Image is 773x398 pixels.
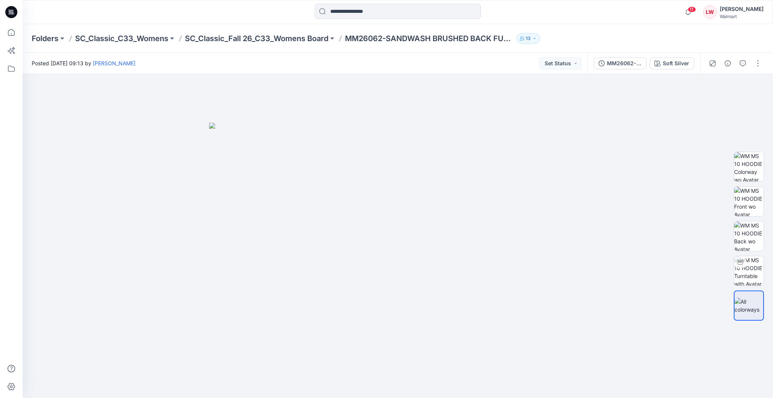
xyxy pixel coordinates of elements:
[720,5,764,14] div: [PERSON_NAME]
[688,6,696,12] span: 11
[594,57,647,69] button: MM26062-SANDWASH BRUSHED BACK FULL ZIP JACKET OPT-2
[526,34,531,43] p: 13
[734,221,764,251] img: WM MS 10 HOODIE Back wo Avatar
[607,59,642,68] div: MM26062-SANDWASH BRUSHED BACK FULL ZIP JACKET OPT-2
[735,298,763,313] img: All colorways
[75,33,168,44] a: SC_Classic_C33_Womens
[345,33,513,44] p: MM26062-SANDWASH BRUSHED BACK FULL ZIP JACKET OPT-2
[32,33,59,44] a: Folders
[185,33,328,44] a: SC_Classic_Fall 26_C33_Womens Board
[650,57,694,69] button: Soft Silver
[734,187,764,216] img: WM MS 10 HOODIE Front wo Avatar
[703,5,717,19] div: LW
[734,256,764,286] img: WM MS 10 HOODIE Turntable with Avatar
[93,60,136,66] a: [PERSON_NAME]
[663,59,689,68] div: Soft Silver
[32,59,136,67] span: Posted [DATE] 09:13 by
[209,123,587,398] img: eyJhbGciOiJIUzI1NiIsImtpZCI6IjAiLCJzbHQiOiJzZXMiLCJ0eXAiOiJKV1QifQ.eyJkYXRhIjp7InR5cGUiOiJzdG9yYW...
[720,14,764,19] div: Walmart
[734,152,764,181] img: WM MS 10 HOODIE Colorway wo Avatar
[722,57,734,69] button: Details
[516,33,540,44] button: 13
